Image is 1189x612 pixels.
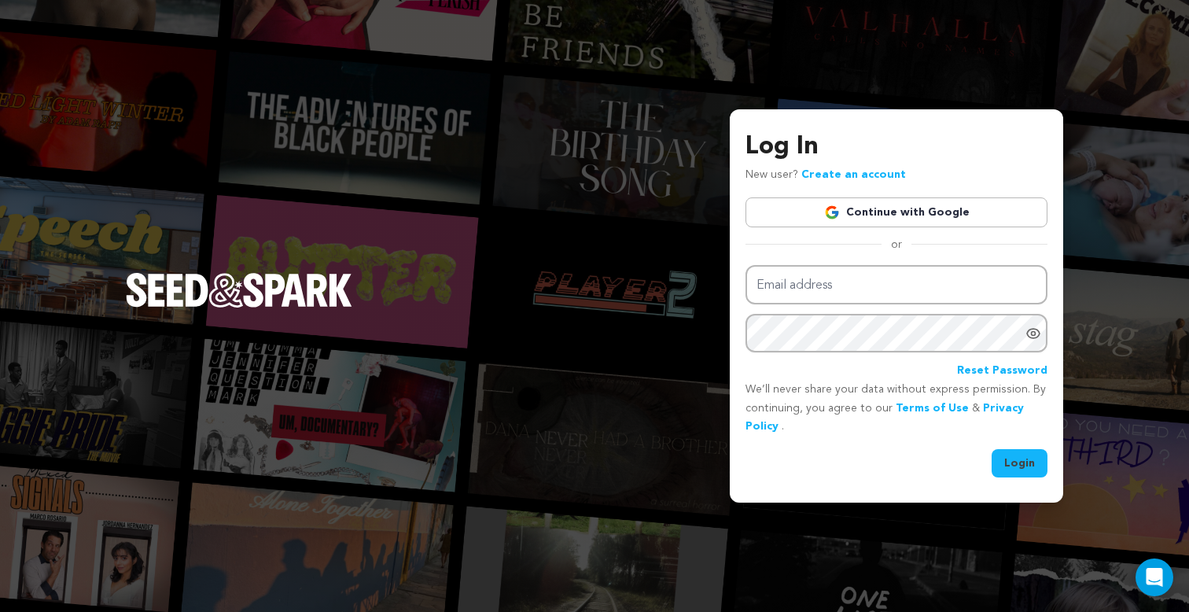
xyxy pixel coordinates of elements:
h3: Log In [745,128,1047,166]
img: Google logo [824,205,840,220]
a: Terms of Use [896,403,969,414]
a: Show password as plain text. Warning: this will display your password on the screen. [1025,326,1041,341]
a: Seed&Spark Homepage [126,273,352,339]
a: Create an account [801,169,906,180]
input: Email address [745,265,1047,305]
p: New user? [745,166,906,185]
span: or [882,237,911,253]
p: We’ll never share your data without express permission. By continuing, you agree to our & . [745,381,1047,437]
a: Reset Password [957,362,1047,381]
button: Login [992,449,1047,477]
img: Seed&Spark Logo [126,273,352,308]
a: Continue with Google [745,197,1047,227]
div: Open Intercom Messenger [1136,559,1173,596]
